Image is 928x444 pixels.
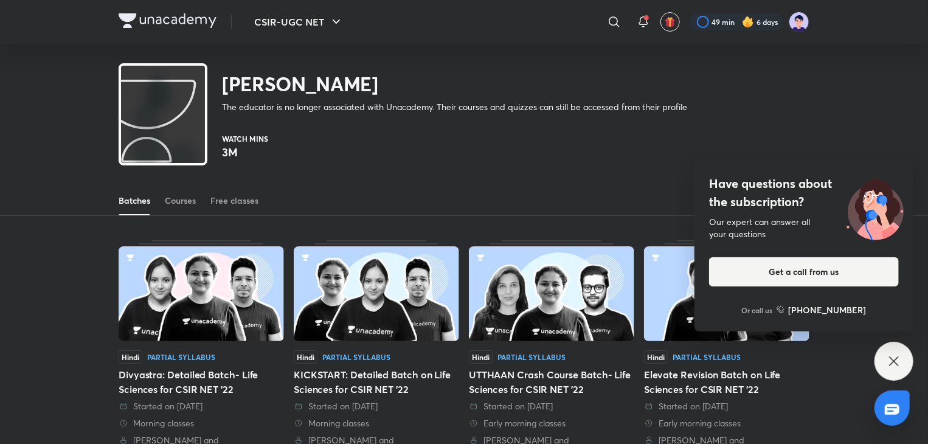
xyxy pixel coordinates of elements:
span: Hindi [469,350,493,364]
img: Thumbnail [119,246,284,341]
div: Started on 18 May 2022 [644,400,809,412]
div: Our expert can answer all your questions [709,216,899,240]
div: Batches [119,195,150,207]
p: Or call us [742,305,773,316]
div: Partial Syllabus [147,353,215,361]
p: Watch mins [222,135,268,142]
a: Company Logo [119,13,216,31]
h6: [PHONE_NUMBER] [789,304,867,316]
h4: Have questions about the subscription? [709,175,899,211]
img: class [121,68,205,164]
img: ttu_illustration_new.svg [837,175,913,240]
img: Thumbnail [644,246,809,341]
div: UTTHAAN Crash Course Batch- Life Sciences for CSIR NET '22 [469,367,634,397]
span: Hindi [294,350,317,364]
img: streak [742,16,754,28]
div: Partial Syllabus [322,353,390,361]
div: Elevate Revision Batch on Life Sciences for CSIR NET '22 [644,367,809,397]
div: Courses [165,195,196,207]
div: Morning classes [119,417,284,429]
a: Batches [119,186,150,215]
img: nidhi shreya [789,12,809,32]
div: KICKSTART: Detailed Batch on Life Sciences for CSIR NET '22 [294,367,459,397]
span: Hindi [119,350,142,364]
div: Early morning classes [644,417,809,429]
a: [PHONE_NUMBER] [777,304,867,316]
span: Hindi [644,350,668,364]
div: Started on 4 Jul 2022 [294,400,459,412]
div: Morning classes [294,417,459,429]
div: Partial Syllabus [673,353,741,361]
button: Get a call from us [709,257,899,286]
button: CSIR-UGC NET [247,10,351,34]
img: Company Logo [119,13,216,28]
p: 3M [222,145,268,159]
p: The educator is no longer associated with Unacademy. Their courses and quizzes can still be acces... [222,101,687,113]
div: Partial Syllabus [497,353,566,361]
img: Thumbnail [294,246,459,341]
div: Free classes [210,195,258,207]
a: Free classes [210,186,258,215]
img: Thumbnail [469,246,634,341]
button: avatar [660,12,680,32]
img: avatar [665,16,676,27]
div: Divyastra: Detailed Batch- Life Sciences for CSIR NET '22 [119,367,284,397]
h2: [PERSON_NAME] [222,72,687,96]
div: Early morning classes [469,417,634,429]
a: Courses [165,186,196,215]
div: Started on 4 Aug 2022 [119,400,284,412]
div: Started on 15 Jun 2022 [469,400,634,412]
